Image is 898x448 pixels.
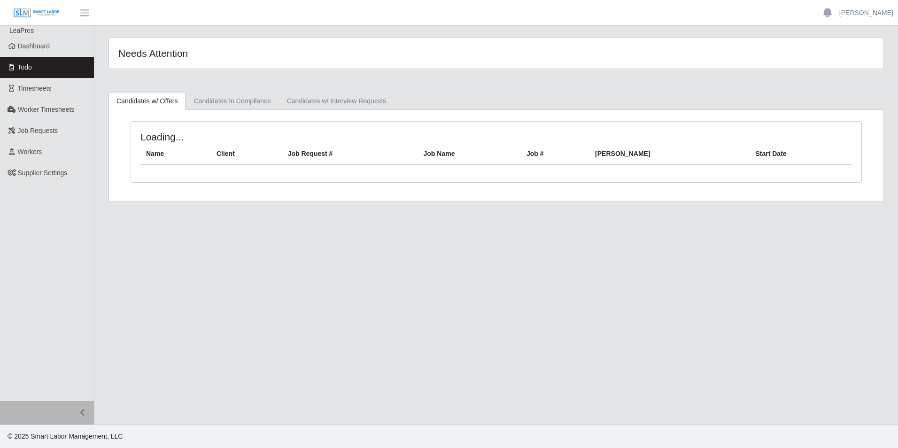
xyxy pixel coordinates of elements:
th: Start Date [750,143,852,165]
span: Supplier Settings [18,169,68,177]
a: Candidates w/ Offers [108,92,186,110]
img: SLM Logo [13,8,60,18]
th: Client [211,143,282,165]
h4: Needs Attention [118,47,425,59]
h4: Loading... [140,131,429,143]
span: Worker Timesheets [18,106,74,113]
a: Candidates In Compliance [186,92,279,110]
a: [PERSON_NAME] [839,8,893,18]
span: Todo [18,63,32,71]
span: LeaPros [9,27,34,34]
span: Timesheets [18,85,52,92]
th: Job Request # [282,143,418,165]
span: Dashboard [18,42,50,50]
span: Workers [18,148,42,155]
th: Job Name [418,143,521,165]
span: © 2025 Smart Labor Management, LLC [8,433,123,440]
th: Job # [521,143,589,165]
a: Candidates w/ Interview Requests [279,92,395,110]
span: Job Requests [18,127,58,134]
th: [PERSON_NAME] [589,143,750,165]
th: Name [140,143,211,165]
